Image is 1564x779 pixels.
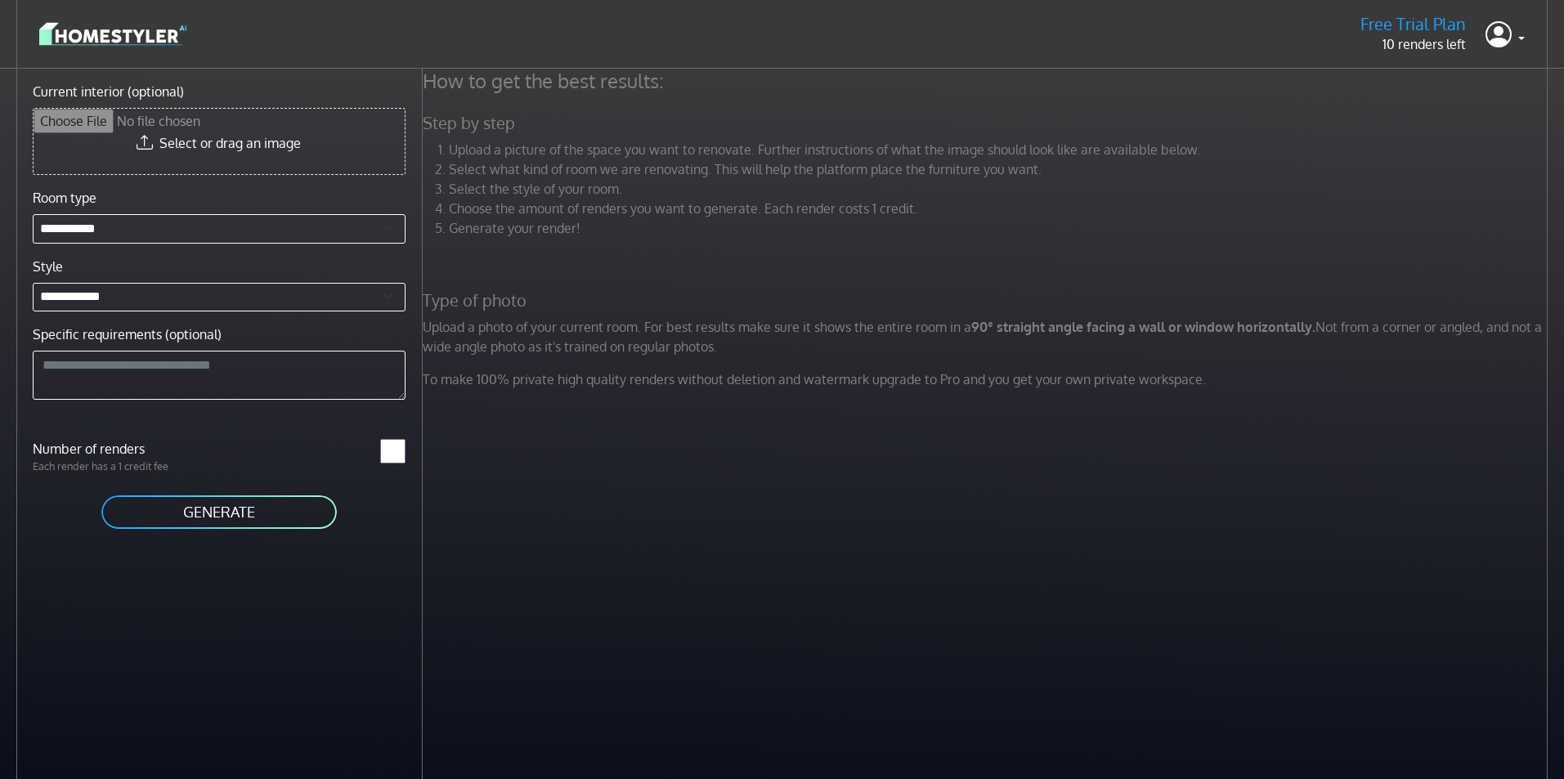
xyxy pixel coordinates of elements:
h5: Free Trial Plan [1360,14,1466,34]
li: Generate your render! [449,218,1553,238]
p: Upload a photo of your current room. For best results make sure it shows the entire room in a Not... [413,317,1562,356]
h5: Step by step [413,113,1562,133]
h4: How to get the best results: [413,69,1562,93]
button: GENERATE [100,494,338,531]
strong: 90° straight angle facing a wall or window horizontally. [971,319,1315,335]
label: Specific requirements (optional) [33,325,222,344]
li: Choose the amount of renders you want to generate. Each render costs 1 credit. [449,199,1553,218]
h5: Type of photo [413,290,1562,311]
label: Number of renders [23,439,219,459]
p: Each render has a 1 credit fee [23,459,219,474]
p: To make 100% private high quality renders without deletion and watermark upgrade to Pro and you g... [413,369,1562,389]
li: Select the style of your room. [449,179,1553,199]
label: Style [33,257,63,276]
label: Room type [33,188,96,208]
li: Select what kind of room we are renovating. This will help the platform place the furniture you w... [449,159,1553,179]
label: Current interior (optional) [33,82,184,101]
img: logo-3de290ba35641baa71223ecac5eacb59cb85b4c7fdf211dc9aaecaaee71ea2f8.svg [39,20,186,48]
p: 10 renders left [1360,34,1466,54]
li: Upload a picture of the space you want to renovate. Further instructions of what the image should... [449,140,1553,159]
